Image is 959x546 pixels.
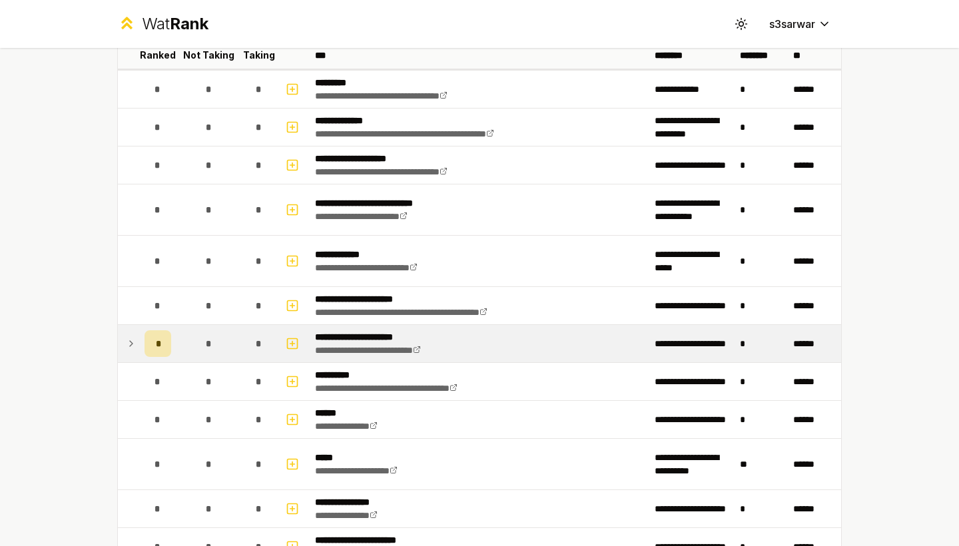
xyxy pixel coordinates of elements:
p: Taking [243,49,275,62]
span: s3sarwar [769,16,815,32]
a: WatRank [117,13,208,35]
p: Ranked [140,49,176,62]
button: s3sarwar [759,12,842,36]
p: Not Taking [183,49,234,62]
div: Wat [142,13,208,35]
span: Rank [170,14,208,33]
